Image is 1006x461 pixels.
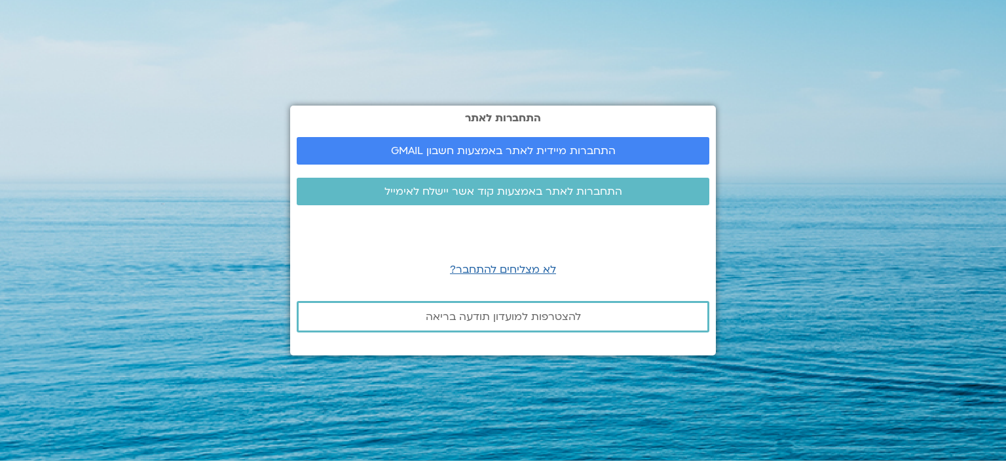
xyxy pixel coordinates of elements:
[391,145,616,157] span: התחברות מיידית לאתר באמצעות חשבון GMAIL
[297,137,709,165] a: התחברות מיידית לאתר באמצעות חשבון GMAIL
[384,186,622,197] span: התחברות לאתר באמצעות קוד אשר יישלח לאימייל
[297,178,709,205] a: התחברות לאתר באמצעות קוד אשר יישלח לאימייל
[297,112,709,124] h2: התחברות לאתר
[450,262,556,277] a: לא מצליחים להתחבר?
[426,311,581,323] span: להצטרפות למועדון תודעה בריאה
[297,301,709,332] a: להצטרפות למועדון תודעה בריאה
